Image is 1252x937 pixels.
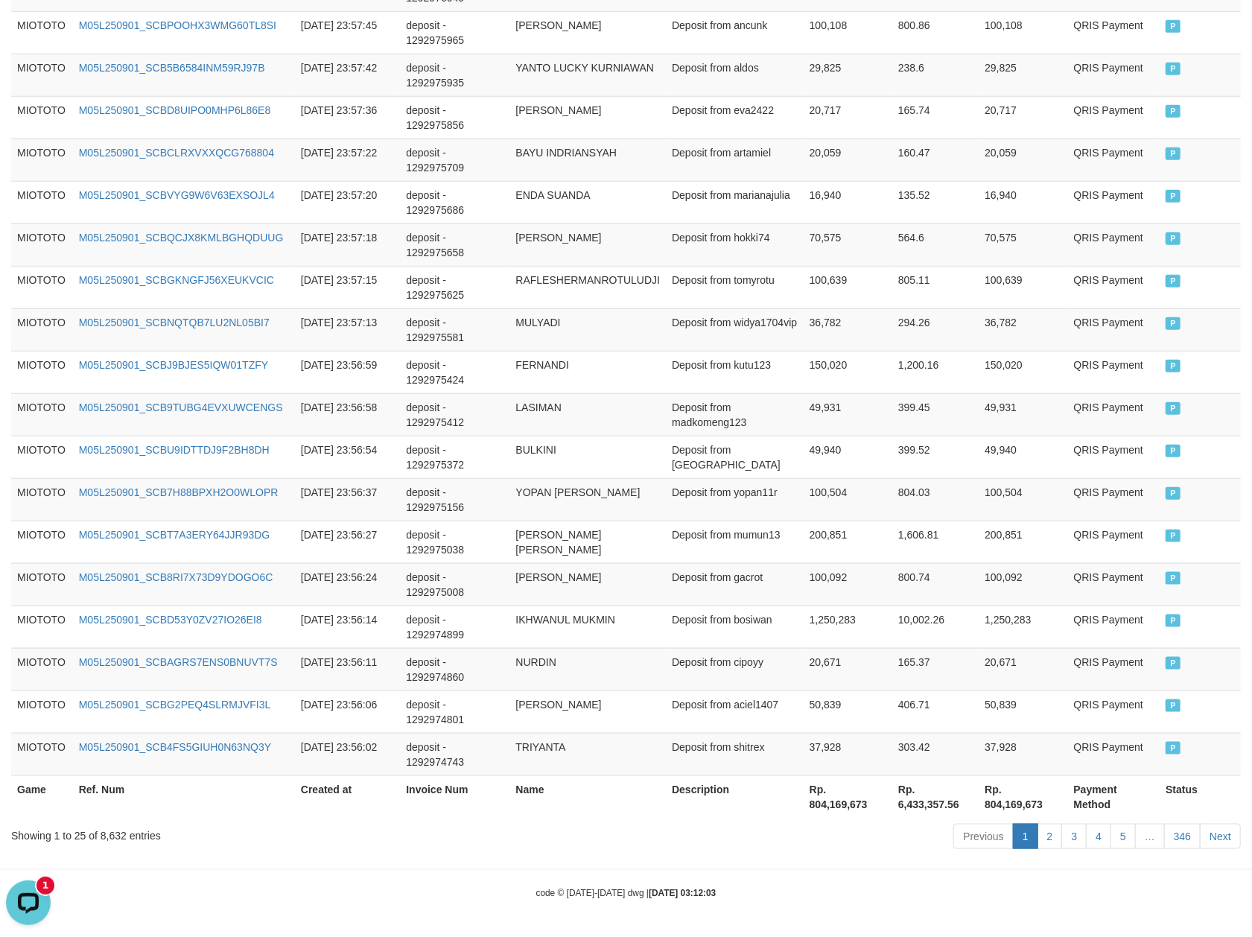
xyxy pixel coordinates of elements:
[892,521,979,563] td: 1,606.81
[400,775,509,818] th: Invoice Num
[400,521,509,563] td: deposit - 1292975038
[400,11,509,54] td: deposit - 1292975965
[11,11,73,54] td: MIOTOTO
[295,139,400,181] td: [DATE] 23:57:22
[804,606,892,648] td: 1,250,283
[1037,824,1063,849] a: 2
[11,181,73,223] td: MIOTOTO
[11,266,73,308] td: MIOTOTO
[979,690,1067,733] td: 50,839
[1166,63,1180,75] span: PAID
[79,741,271,753] a: M05L250901_SCB4FS5GIUH0N63NQ3Y
[509,96,666,139] td: [PERSON_NAME]
[666,648,804,690] td: Deposit from cipoyy
[509,139,666,181] td: BAYU INDRIANSYAH
[1166,275,1180,288] span: PAID
[509,563,666,606] td: [PERSON_NAME]
[73,775,295,818] th: Ref. Num
[1068,223,1160,266] td: QRIS Payment
[1166,20,1180,33] span: PAID
[79,571,273,583] a: M05L250901_SCB8RI7X73D9YDOGO6C
[295,436,400,478] td: [DATE] 23:56:54
[400,606,509,648] td: deposit - 1292974899
[400,478,509,521] td: deposit - 1292975156
[11,351,73,393] td: MIOTOTO
[11,521,73,563] td: MIOTOTO
[804,648,892,690] td: 20,671
[666,478,804,521] td: Deposit from yopan11r
[1068,54,1160,96] td: QRIS Payment
[11,822,510,843] div: Showing 1 to 25 of 8,632 entries
[1068,351,1160,393] td: QRIS Payment
[400,96,509,139] td: deposit - 1292975856
[400,351,509,393] td: deposit - 1292975424
[79,529,270,541] a: M05L250901_SCBT7A3ERY64JJR93DG
[509,733,666,775] td: TRIYANTA
[979,775,1067,818] th: Rp. 804,169,673
[1068,181,1160,223] td: QRIS Payment
[666,54,804,96] td: Deposit from aldos
[1166,742,1180,755] span: PAID
[79,614,262,626] a: M05L250901_SCBD53Y0ZV27IO26EI8
[11,690,73,733] td: MIOTOTO
[11,139,73,181] td: MIOTOTO
[1200,824,1241,849] a: Next
[804,266,892,308] td: 100,639
[1068,690,1160,733] td: QRIS Payment
[1166,699,1180,712] span: PAID
[804,521,892,563] td: 200,851
[892,563,979,606] td: 800.74
[666,775,804,818] th: Description
[1086,824,1111,849] a: 4
[892,775,979,818] th: Rp. 6,433,357.56
[1068,308,1160,351] td: QRIS Payment
[1166,232,1180,245] span: PAID
[804,775,892,818] th: Rp. 804,169,673
[1061,824,1087,849] a: 3
[509,266,666,308] td: RAFLESHERMANROTULUDJI
[892,308,979,351] td: 294.26
[295,648,400,690] td: [DATE] 23:56:11
[1068,521,1160,563] td: QRIS Payment
[1068,775,1160,818] th: Payment Method
[979,54,1067,96] td: 29,825
[400,733,509,775] td: deposit - 1292974743
[979,139,1067,181] td: 20,059
[1068,139,1160,181] td: QRIS Payment
[79,486,279,498] a: M05L250901_SCB7H88BPXH2O0WLOPR
[979,393,1067,436] td: 49,931
[11,648,73,690] td: MIOTOTO
[1166,445,1180,457] span: PAID
[79,656,278,668] a: M05L250901_SCBAGRS7ENS0BNUVT7S
[79,104,271,116] a: M05L250901_SCBD8UIPO0MHP6L86E8
[509,393,666,436] td: LASIMAN
[295,11,400,54] td: [DATE] 23:57:45
[892,351,979,393] td: 1,200.16
[295,351,400,393] td: [DATE] 23:56:59
[1110,824,1136,849] a: 5
[1068,11,1160,54] td: QRIS Payment
[400,308,509,351] td: deposit - 1292975581
[1013,824,1038,849] a: 1
[649,888,716,898] strong: [DATE] 03:12:03
[1068,606,1160,648] td: QRIS Payment
[1166,147,1180,160] span: PAID
[400,393,509,436] td: deposit - 1292975412
[295,54,400,96] td: [DATE] 23:57:42
[1166,190,1180,203] span: PAID
[979,521,1067,563] td: 200,851
[295,393,400,436] td: [DATE] 23:56:58
[509,351,666,393] td: FERNANDI
[804,139,892,181] td: 20,059
[1160,775,1241,818] th: Status
[295,266,400,308] td: [DATE] 23:57:15
[509,648,666,690] td: NURDIN
[979,223,1067,266] td: 70,575
[11,733,73,775] td: MIOTOTO
[979,96,1067,139] td: 20,717
[400,436,509,478] td: deposit - 1292975372
[400,139,509,181] td: deposit - 1292975709
[804,478,892,521] td: 100,504
[979,733,1067,775] td: 37,928
[79,189,275,201] a: M05L250901_SCBVYG9W6V63EXSOJL4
